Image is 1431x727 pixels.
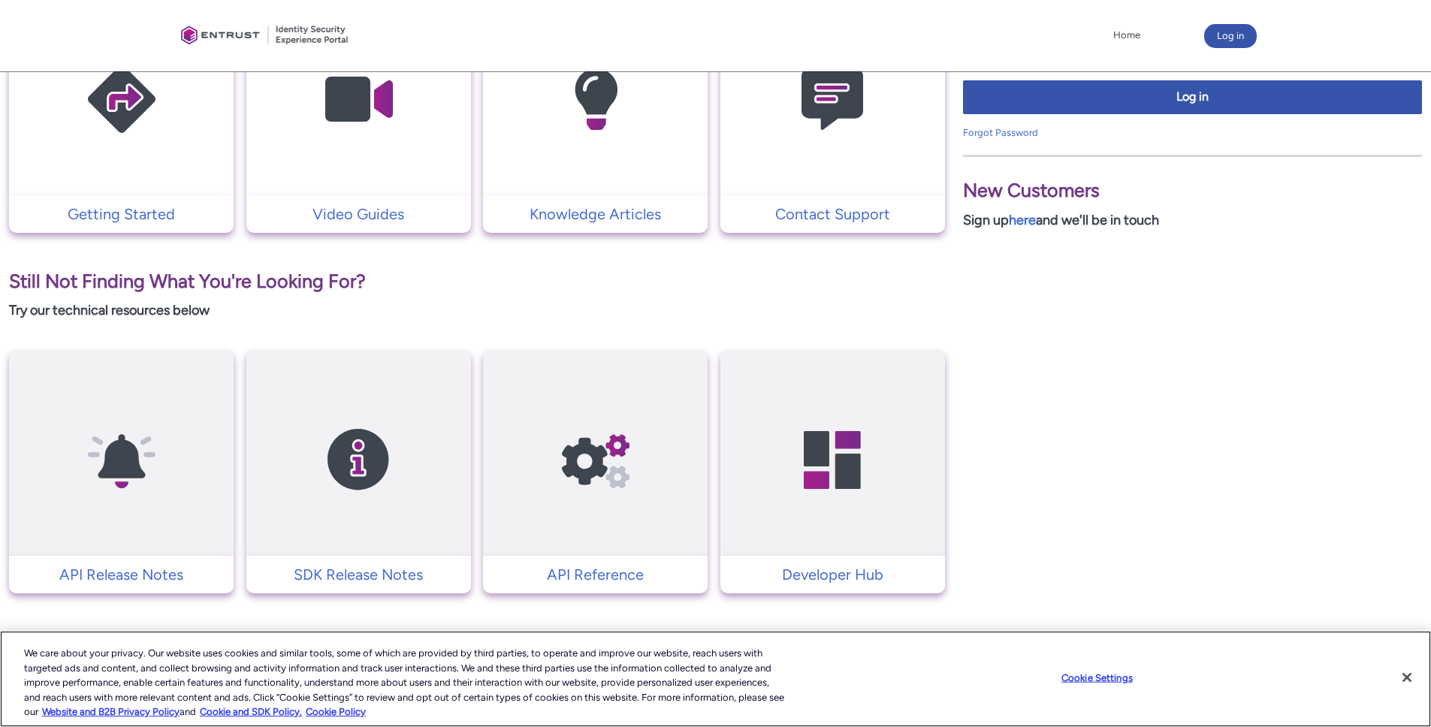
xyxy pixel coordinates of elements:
[1390,661,1423,694] button: Close
[728,203,937,225] p: Contact Support
[491,563,700,586] p: API Reference
[287,379,430,541] img: SDK Release Notes
[720,203,945,225] a: Contact Support
[963,210,1422,231] p: Sign up and we'll be in touch
[9,300,945,321] p: Try our technical resources below
[200,706,302,717] a: Cookie and SDK Policy.
[17,563,226,586] p: API Release Notes
[963,127,1038,138] a: Forgot Password
[42,706,180,717] a: More information about our cookie policy., opens in a new tab
[254,203,463,225] p: Video Guides
[50,19,193,180] img: Getting Started
[9,267,945,296] p: Still Not Finding What You're Looking For?
[524,19,667,180] img: Knowledge Articles
[246,563,471,586] a: SDK Release Notes
[306,706,366,717] a: Cookie Policy
[1109,24,1144,47] a: Home
[254,563,463,586] p: SDK Release Notes
[246,203,471,225] a: Video Guides
[483,203,708,225] a: Knowledge Articles
[24,646,787,719] div: We care about your privacy. Our website uses cookies and similar tools, some of which are provide...
[50,379,193,541] img: API Release Notes
[17,203,226,225] p: Getting Started
[483,563,708,586] a: API Reference
[761,19,904,180] img: Contact Support
[287,19,430,180] img: Video Guides
[9,563,234,586] a: API Release Notes
[973,89,1412,106] span: Log in
[720,563,945,586] a: Developer Hub
[963,80,1422,114] button: Log in
[728,563,937,586] p: Developer Hub
[761,379,904,541] img: Developer Hub
[9,203,234,225] a: Getting Started
[1050,663,1144,693] button: Cookie Settings
[1009,212,1036,228] a: here
[524,379,667,541] img: API Reference
[1204,24,1257,48] button: Log in
[963,176,1422,205] p: New Customers
[491,203,700,225] p: Knowledge Articles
